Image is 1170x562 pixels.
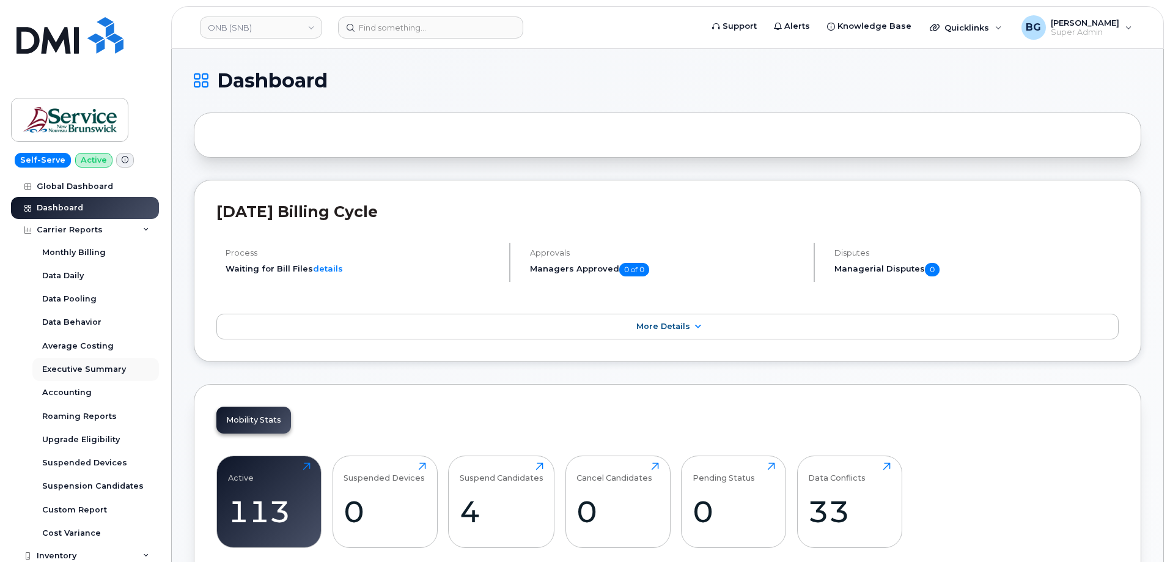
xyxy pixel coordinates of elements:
[925,263,940,276] span: 0
[313,264,343,273] a: details
[460,462,543,483] div: Suspend Candidates
[808,462,866,483] div: Data Conflicts
[808,462,891,541] a: Data Conflicts33
[834,248,1119,257] h4: Disputes
[693,494,775,530] div: 0
[693,462,775,541] a: Pending Status0
[576,462,652,483] div: Cancel Candidates
[228,494,311,530] div: 113
[226,248,499,257] h4: Process
[344,462,426,541] a: Suspended Devices0
[460,462,543,541] a: Suspend Candidates4
[834,263,1119,276] h5: Managerial Disputes
[576,462,659,541] a: Cancel Candidates0
[344,462,425,483] div: Suspended Devices
[226,263,499,275] li: Waiting for Bill Files
[228,462,254,483] div: Active
[619,263,649,276] span: 0 of 0
[228,462,311,541] a: Active113
[530,248,803,257] h4: Approvals
[636,322,690,331] span: More Details
[530,263,803,276] h5: Managers Approved
[576,494,659,530] div: 0
[217,72,328,90] span: Dashboard
[216,202,1119,221] h2: [DATE] Billing Cycle
[693,462,755,483] div: Pending Status
[460,494,543,530] div: 4
[344,494,426,530] div: 0
[808,494,891,530] div: 33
